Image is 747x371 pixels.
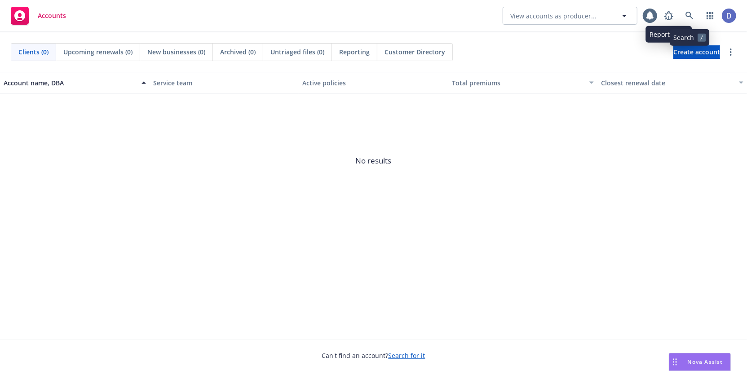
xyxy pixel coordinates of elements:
[701,7,719,25] a: Switch app
[7,3,70,28] a: Accounts
[722,9,736,23] img: photo
[510,11,597,21] span: View accounts as producer...
[18,47,49,57] span: Clients (0)
[220,47,256,57] span: Archived (0)
[150,72,299,93] button: Service team
[669,353,681,371] div: Drag to move
[38,12,66,19] span: Accounts
[4,78,136,88] div: Account name, DBA
[302,78,445,88] div: Active policies
[385,47,445,57] span: Customer Directory
[153,78,296,88] div: Service team
[673,45,720,59] a: Create account
[452,78,584,88] div: Total premiums
[601,78,734,88] div: Closest renewal date
[322,351,425,360] span: Can't find an account?
[597,72,747,93] button: Closest renewal date
[389,351,425,360] a: Search for it
[503,7,637,25] button: View accounts as producer...
[660,7,678,25] a: Report a Bug
[299,72,448,93] button: Active policies
[339,47,370,57] span: Reporting
[270,47,324,57] span: Untriaged files (0)
[63,47,133,57] span: Upcoming renewals (0)
[147,47,205,57] span: New businesses (0)
[681,7,698,25] a: Search
[673,44,720,61] span: Create account
[448,72,598,93] button: Total premiums
[725,47,736,57] a: more
[688,358,723,366] span: Nova Assist
[669,353,731,371] button: Nova Assist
